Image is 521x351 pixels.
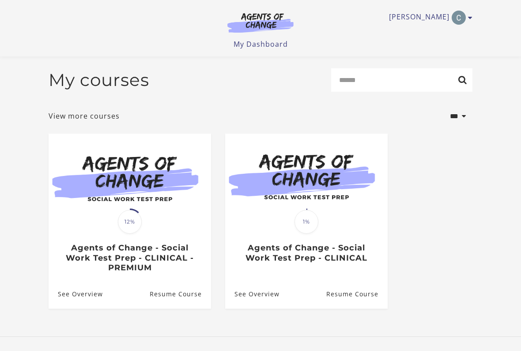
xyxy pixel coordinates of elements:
h2: My courses [49,70,149,90]
img: Agents of Change Logo [218,12,303,33]
a: Agents of Change - Social Work Test Prep - CLINICAL: See Overview [225,280,279,308]
a: Agents of Change - Social Work Test Prep - CLINICAL: Resume Course [326,280,388,308]
h3: Agents of Change - Social Work Test Prep - CLINICAL [234,243,378,263]
span: 12% [118,210,142,234]
a: Toggle menu [389,11,468,25]
h3: Agents of Change - Social Work Test Prep - CLINICAL - PREMIUM [58,243,201,273]
a: View more courses [49,111,120,121]
a: My Dashboard [234,39,288,49]
a: Agents of Change - Social Work Test Prep - CLINICAL - PREMIUM: See Overview [49,280,103,308]
span: 1% [294,210,318,234]
a: Agents of Change - Social Work Test Prep - CLINICAL - PREMIUM: Resume Course [150,280,211,308]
